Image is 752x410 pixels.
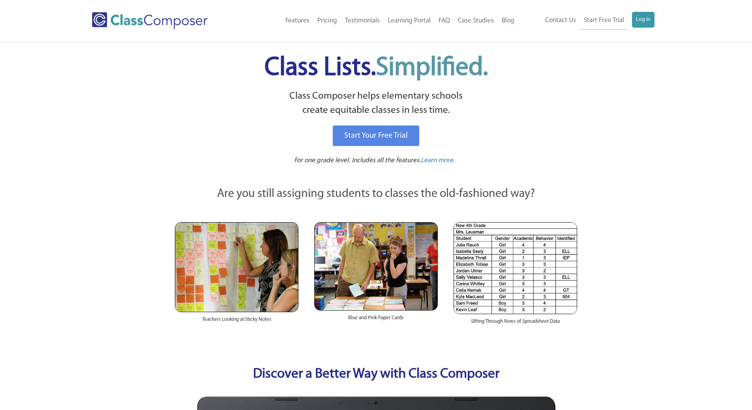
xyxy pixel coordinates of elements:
[518,12,654,30] nav: Header Menu
[541,12,580,29] a: Contact Us
[174,89,579,118] p: Class Composer helps elementary schools create equitable classes in less time.
[435,12,454,30] a: FAQ
[175,312,298,331] div: Teachers Looking at Sticky Notes
[384,12,435,30] a: Learning Portal
[341,12,384,30] a: Testimonials
[498,12,518,30] a: Blog
[454,222,577,314] img: Spreadsheets
[314,311,438,329] div: Blue and Pink Paper Cards
[421,157,455,164] span: Learn more.
[454,314,577,333] div: Sifting Through Rows of Spreadsheet Data
[344,132,408,140] span: Start Your Free Trial
[240,12,518,30] nav: Header Menu
[175,185,578,203] p: Are you still assigning students to classes the old-fashioned way?
[421,156,455,166] a: Learn more.
[580,12,628,30] a: Start Free Trial
[333,125,419,146] a: Start Your Free Trial
[376,55,488,81] span: Simplified.
[281,12,313,30] a: Features
[167,365,585,385] p: Discover a Better Way with Class Composer
[454,12,498,30] a: Case Studies
[294,157,421,164] span: For one grade level. Includes all the features.
[314,222,438,310] img: Blue and Pink Paper Cards
[632,12,654,28] a: Log In
[175,222,298,312] img: Teachers Looking at Sticky Notes
[313,12,341,30] a: Pricing
[264,55,488,81] span: Class Lists.
[92,12,208,29] img: Class Composer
